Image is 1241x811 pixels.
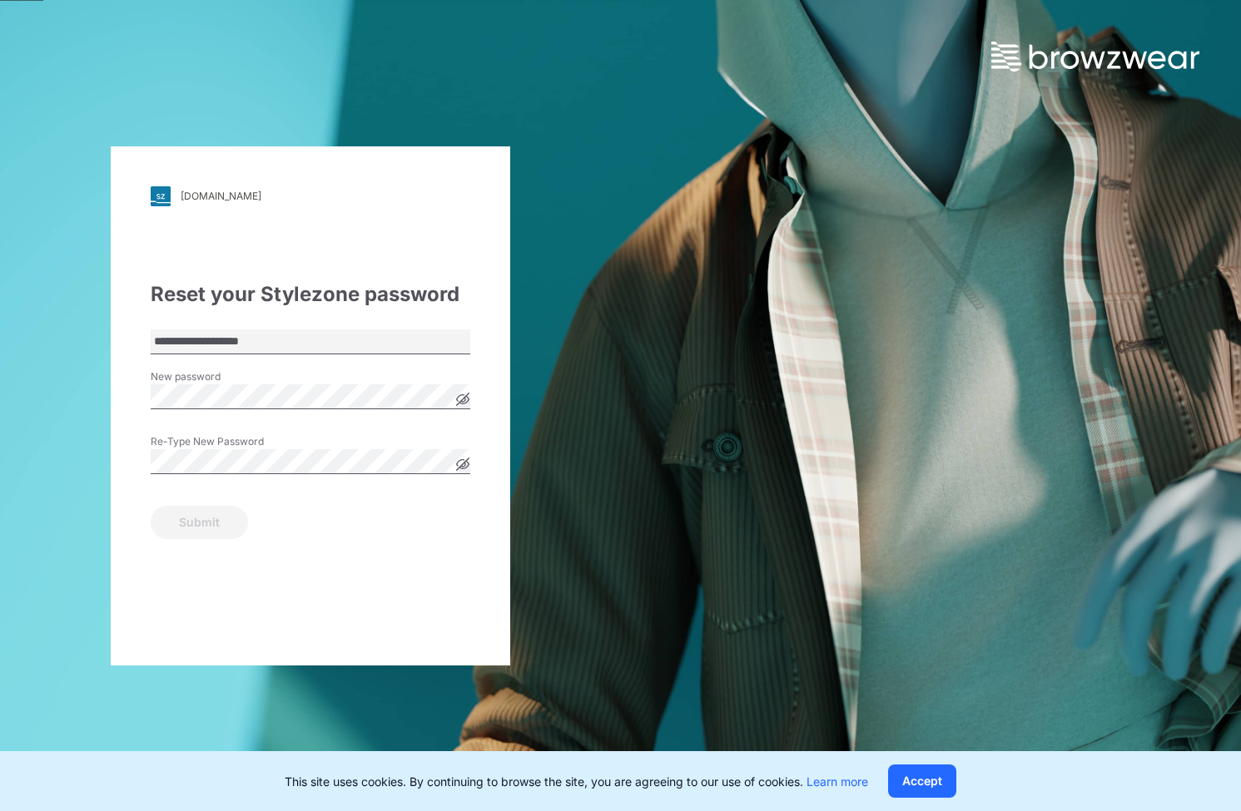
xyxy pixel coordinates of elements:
[888,764,956,798] button: Accept
[181,190,261,202] div: [DOMAIN_NAME]
[151,369,267,384] label: New password
[991,42,1199,72] img: browzwear-logo.73288ffb.svg
[807,774,868,789] a: Learn more
[151,279,470,309] div: Reset your Stylezone password
[285,773,868,790] p: This site uses cookies. By continuing to browse the site, you are agreeing to our use of cookies.
[151,434,267,449] label: Re-Type New Password
[151,186,171,206] img: svg+xml;base64,PHN2ZyB3aWR0aD0iMjgiIGhlaWdodD0iMjgiIHZpZXdCb3g9IjAgMCAyOCAyOCIgZmlsbD0ibm9uZSIgeG...
[151,186,470,206] a: [DOMAIN_NAME]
